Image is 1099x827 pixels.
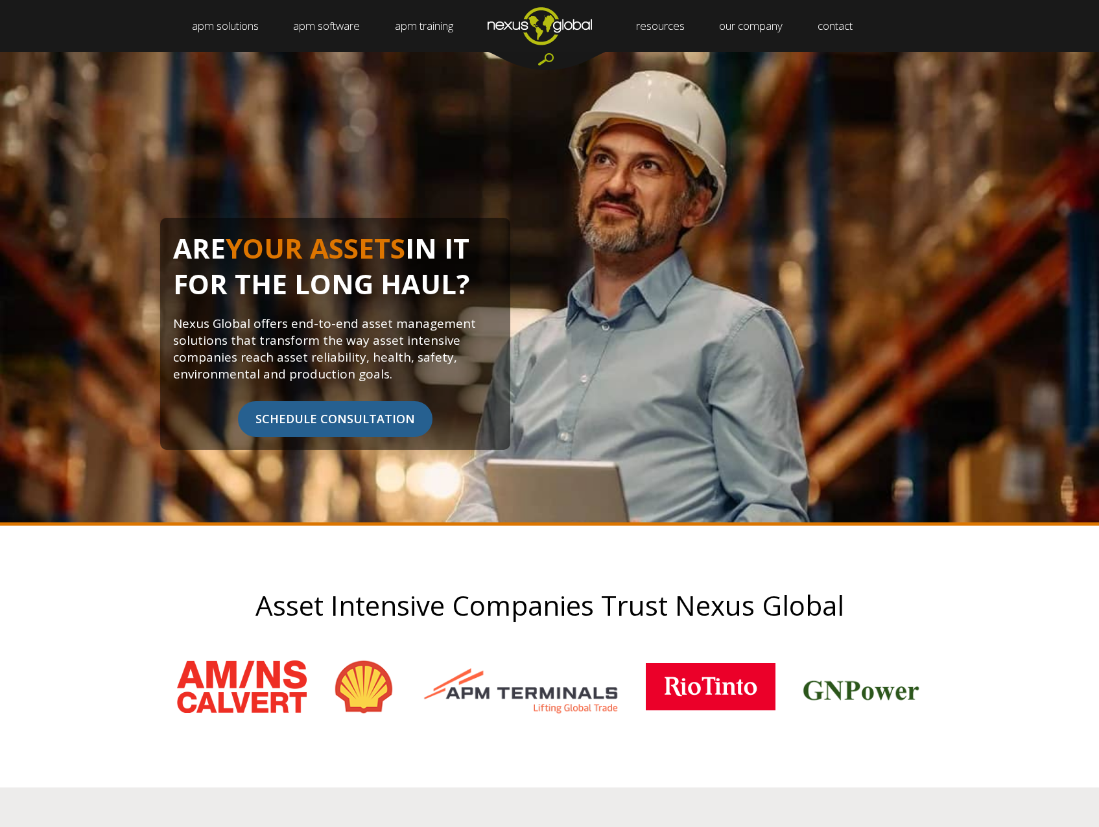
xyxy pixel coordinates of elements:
p: Nexus Global offers end-to-end asset management solutions that transform the way asset intensive ... [173,315,497,382]
img: rio_tinto [646,663,775,710]
h1: ARE IN IT FOR THE LONG HAUL? [173,231,497,315]
img: amns_logo [177,660,307,713]
span: YOUR ASSETS [226,229,405,266]
img: client_logos_gnpower [801,658,922,716]
img: apm-terminals-logo [421,658,620,716]
img: shell-logo [333,658,396,716]
h2: Asset Intensive Companies Trust Nexus Global [128,590,971,620]
span: SCHEDULE CONSULTATION [238,401,432,437]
